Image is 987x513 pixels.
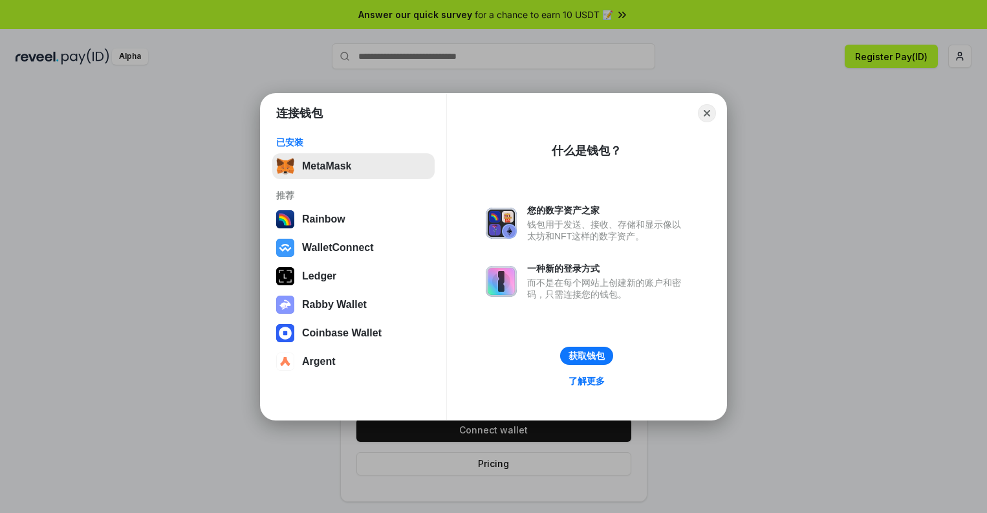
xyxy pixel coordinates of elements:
img: svg+xml,%3Csvg%20fill%3D%22none%22%20height%3D%2233%22%20viewBox%3D%220%200%2035%2033%22%20width%... [276,157,294,175]
div: 什么是钱包？ [552,143,622,158]
div: Rabby Wallet [302,299,367,311]
button: Close [698,104,716,122]
img: svg+xml,%3Csvg%20xmlns%3D%22http%3A%2F%2Fwww.w3.org%2F2000%2Fsvg%22%20fill%3D%22none%22%20viewBox... [276,296,294,314]
img: svg+xml,%3Csvg%20width%3D%2228%22%20height%3D%2228%22%20viewBox%3D%220%200%2028%2028%22%20fill%3D... [276,353,294,371]
button: Ledger [272,263,435,289]
div: WalletConnect [302,242,374,254]
button: Rainbow [272,206,435,232]
button: MetaMask [272,153,435,179]
button: Rabby Wallet [272,292,435,318]
div: 您的数字资产之家 [527,204,688,216]
div: 而不是在每个网站上创建新的账户和密码，只需连接您的钱包。 [527,277,688,300]
div: MetaMask [302,160,351,172]
div: 已安装 [276,136,431,148]
div: Argent [302,356,336,367]
div: 一种新的登录方式 [527,263,688,274]
button: Argent [272,349,435,375]
div: 推荐 [276,190,431,201]
img: svg+xml,%3Csvg%20width%3D%2228%22%20height%3D%2228%22%20viewBox%3D%220%200%2028%2028%22%20fill%3D... [276,239,294,257]
a: 了解更多 [561,373,613,389]
button: WalletConnect [272,235,435,261]
img: svg+xml,%3Csvg%20width%3D%22120%22%20height%3D%22120%22%20viewBox%3D%220%200%20120%20120%22%20fil... [276,210,294,228]
h1: 连接钱包 [276,105,323,121]
div: Coinbase Wallet [302,327,382,339]
button: Coinbase Wallet [272,320,435,346]
img: svg+xml,%3Csvg%20xmlns%3D%22http%3A%2F%2Fwww.w3.org%2F2000%2Fsvg%22%20fill%3D%22none%22%20viewBox... [486,266,517,297]
div: Rainbow [302,213,345,225]
img: svg+xml,%3Csvg%20width%3D%2228%22%20height%3D%2228%22%20viewBox%3D%220%200%2028%2028%22%20fill%3D... [276,324,294,342]
img: svg+xml,%3Csvg%20xmlns%3D%22http%3A%2F%2Fwww.w3.org%2F2000%2Fsvg%22%20fill%3D%22none%22%20viewBox... [486,208,517,239]
div: 钱包用于发送、接收、存储和显示像以太坊和NFT这样的数字资产。 [527,219,688,242]
button: 获取钱包 [560,347,613,365]
div: 了解更多 [569,375,605,387]
div: 获取钱包 [569,350,605,362]
div: Ledger [302,270,336,282]
img: svg+xml,%3Csvg%20xmlns%3D%22http%3A%2F%2Fwww.w3.org%2F2000%2Fsvg%22%20width%3D%2228%22%20height%3... [276,267,294,285]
